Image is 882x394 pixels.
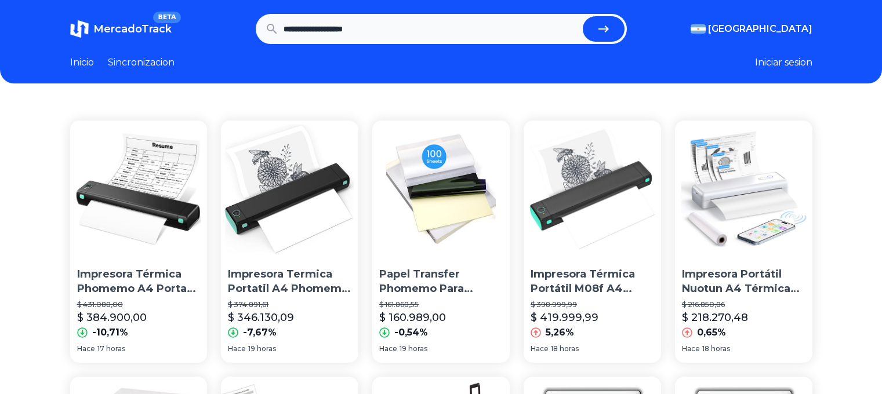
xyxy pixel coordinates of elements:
a: MercadoTrackBETA [70,20,172,38]
span: 19 horas [400,344,427,353]
p: Impresora Termica Portatil A4 Phomemo M08f Bluetooth [228,267,351,296]
p: $ 160.989,00 [379,309,446,326]
a: Impresora Portátil Nuotun A4 Térmica Bluetooth Para ViajesImpresora Portátil Nuotun A4 Térmica Bl... [675,121,812,363]
span: [GEOGRAPHIC_DATA] [708,22,812,36]
a: Impresora Térmica Phomemo A4 Portatil Bluetooth M08fImpresora Térmica Phomemo A4 Portatil Bluetoo... [70,121,208,363]
p: $ 216.850,86 [682,300,805,309]
p: -0,54% [394,326,428,340]
p: 0,65% [697,326,726,340]
span: 18 horas [551,344,579,353]
p: Impresora Térmica Phomemo A4 Portatil Bluetooth M08f [77,267,201,296]
img: Argentina [691,24,706,34]
p: 5,26% [546,326,574,340]
p: $ 218.270,48 [682,309,748,326]
span: BETA [153,12,180,23]
p: $ 161.868,55 [379,300,503,309]
span: 18 horas [702,344,730,353]
span: 19 horas [248,344,276,353]
span: Hace [77,344,95,353]
span: 17 horas [97,344,125,353]
p: $ 431.088,00 [77,300,201,309]
p: $ 346.130,09 [228,309,294,326]
button: Iniciar sesion [755,56,812,70]
a: Papel Transfer Phomemo Para Impresoras Termica M08f A4 100hPapel Transfer Phomemo Para Impresoras... [372,121,510,363]
img: Impresora Térmica Phomemo A4 Portatil Bluetooth M08f [70,121,208,258]
a: Inicio [70,56,94,70]
img: Impresora Térmica Portátil M08f A4 Bluetooth Usb [524,121,661,258]
span: Hace [379,344,397,353]
a: Impresora Térmica Portátil M08f A4 Bluetooth UsbImpresora Térmica Portátil M08f A4 Bluetooth Usb$... [524,121,661,363]
a: Impresora Termica Portatil A4 Phomemo M08f BluetoothImpresora Termica Portatil A4 Phomemo M08f Bl... [221,121,358,363]
img: Papel Transfer Phomemo Para Impresoras Termica M08f A4 100h [372,121,510,258]
p: $ 374.891,61 [228,300,351,309]
p: $ 398.999,99 [531,300,654,309]
p: Papel Transfer Phomemo Para Impresoras Termica M08f A4 100h [379,267,503,296]
p: $ 384.900,00 [77,309,147,326]
button: [GEOGRAPHIC_DATA] [691,22,812,36]
span: Hace [682,344,700,353]
span: Hace [228,344,246,353]
a: Sincronizacion [108,56,175,70]
p: Impresora Térmica Portátil M08f A4 Bluetooth Usb [531,267,654,296]
span: Hace [531,344,549,353]
img: Impresora Portátil Nuotun A4 Térmica Bluetooth Para Viajes [675,121,812,258]
p: -7,67% [243,326,277,340]
p: Impresora Portátil Nuotun A4 Térmica Bluetooth Para Viajes [682,267,805,296]
img: Impresora Termica Portatil A4 Phomemo M08f Bluetooth [221,121,358,258]
p: -10,71% [92,326,128,340]
span: MercadoTrack [93,23,172,35]
img: MercadoTrack [70,20,89,38]
p: $ 419.999,99 [531,309,598,326]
